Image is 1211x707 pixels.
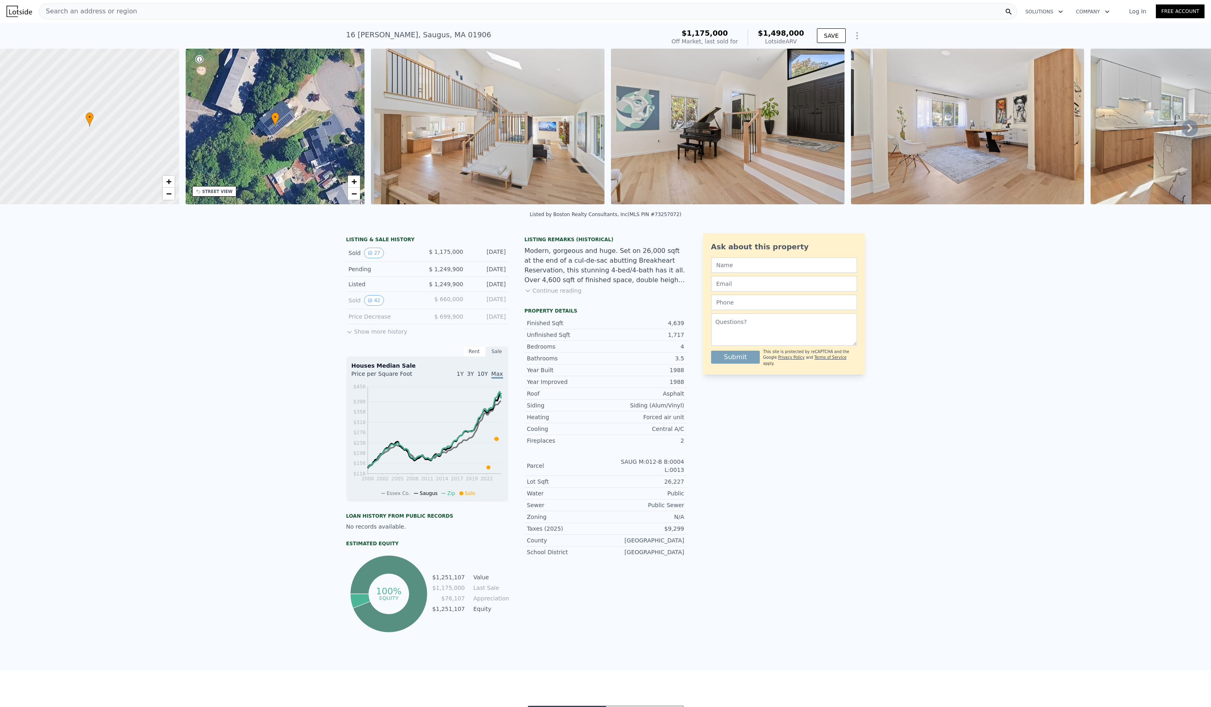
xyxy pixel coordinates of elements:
div: 26,227 [606,478,684,486]
div: LISTING & SALE HISTORY [346,236,508,244]
a: Zoom out [348,188,360,200]
a: Free Account [1156,4,1205,18]
div: Water [527,489,606,497]
div: Property details [525,308,687,314]
tspan: $456 [353,384,366,390]
div: This site is protected by reCAPTCHA and the Google and apply. [763,349,857,366]
div: County [527,536,606,544]
div: No records available. [346,523,508,531]
span: • [271,114,279,121]
button: View historical data [364,248,384,258]
span: $ 1,249,900 [429,266,463,272]
td: Appreciation [472,594,508,603]
span: $ 699,900 [434,313,463,320]
img: Sale: 138483846 Parcel: 41597690 [851,49,1085,204]
div: Off Market, last sold for [671,37,738,45]
span: − [166,189,171,199]
div: Parcel [527,462,606,470]
button: Show Options [849,28,865,44]
tspan: $278 [353,430,366,435]
div: 4,639 [606,319,684,327]
div: Modern, gorgeous and huge. Set on 26,000 sqft at the end of a cul-de-sac abutting Breakheart Rese... [525,246,687,285]
div: Asphalt [606,390,684,398]
div: Ask about this property [711,241,857,253]
tspan: 2017 [450,476,463,482]
div: Estimated Equity [346,540,508,547]
tspan: $118 [353,471,366,477]
div: [DATE] [470,265,506,273]
div: 1988 [606,378,684,386]
tspan: $198 [353,450,366,456]
div: Lot Sqft [527,478,606,486]
div: $9,299 [606,525,684,533]
input: Email [711,276,857,291]
div: Heating [527,413,606,421]
tspan: 2005 [391,476,404,482]
span: 1Y [457,371,463,377]
tspan: 2019 [465,476,478,482]
div: Siding [527,401,606,409]
span: • [86,114,94,121]
a: Zoom in [348,176,360,188]
tspan: $238 [353,440,366,446]
button: Submit [711,351,760,364]
div: 4 [606,343,684,351]
tspan: 2008 [406,476,418,482]
div: 1988 [606,366,684,374]
span: $1,498,000 [758,29,804,37]
div: [DATE] [470,280,506,288]
div: Bedrooms [527,343,606,351]
span: Max [491,371,503,379]
span: $ 1,175,000 [429,249,463,255]
div: Unfinished Sqft [527,331,606,339]
input: Name [711,257,857,273]
button: Continue reading [525,287,582,295]
span: Sale [465,491,476,496]
tspan: 2002 [376,476,389,482]
div: [DATE] [470,248,506,258]
span: + [352,176,357,186]
div: [DATE] [470,295,506,306]
div: 3.5 [606,354,684,362]
span: Essex Co. [387,491,410,496]
div: Taxes (2025) [527,525,606,533]
div: Sold [349,295,421,306]
td: Equity [472,604,508,613]
span: Zip [447,491,455,496]
img: Lotside [6,6,32,17]
div: Listed by Boston Realty Consultants, Inc (MLS PIN #73257072) [529,212,681,217]
button: Company [1070,4,1116,19]
div: SAUG M:012-B B:0004 L:0013 [606,458,684,474]
input: Phone [711,295,857,310]
span: Saugus [420,491,437,496]
div: N/A [606,513,684,521]
tspan: 2000 [361,476,374,482]
div: Year Built [527,366,606,374]
div: Zoning [527,513,606,521]
div: Fireplaces [527,437,606,445]
img: Sale: 138483846 Parcel: 41597690 [371,49,604,204]
div: Year Improved [527,378,606,386]
span: + [166,176,171,186]
button: View historical data [364,295,384,306]
tspan: 2011 [421,476,433,482]
td: Value [472,573,508,582]
div: Finished Sqft [527,319,606,327]
span: − [352,189,357,199]
div: Pending [349,265,421,273]
td: Last Sale [472,583,508,592]
div: Cooling [527,425,606,433]
tspan: 2014 [436,476,448,482]
a: Zoom in [163,176,175,188]
span: 10Y [477,371,488,377]
button: SAVE [817,28,845,43]
a: Privacy Policy [778,355,804,360]
span: $ 1,249,900 [429,281,463,287]
div: Price Decrease [349,313,421,321]
tspan: equity [379,595,399,601]
span: 3Y [467,371,474,377]
a: Log In [1119,7,1156,15]
div: Listing Remarks (Historical) [525,236,687,243]
div: Roof [527,390,606,398]
div: Sewer [527,501,606,509]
